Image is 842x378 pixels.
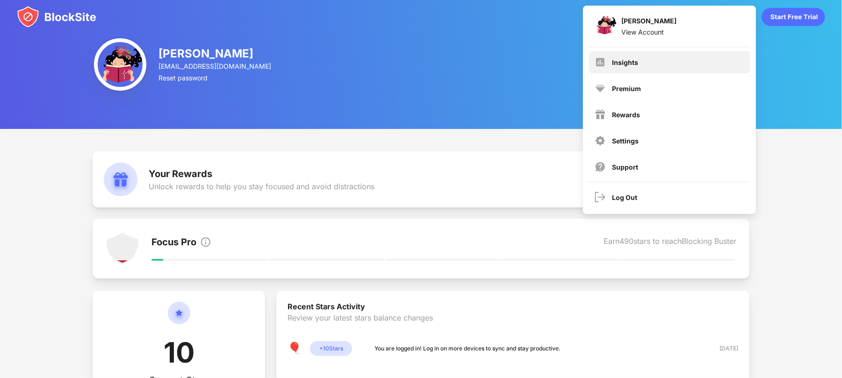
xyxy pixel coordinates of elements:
div: Premium [612,85,641,93]
div: Reset password [159,74,273,82]
div: Support [612,163,639,171]
div: [DATE] [705,344,738,353]
div: Focus Pro [151,236,196,250]
div: Earn 490 stars to reach Blocking Buster [604,236,736,250]
div: Rewards [612,111,640,119]
img: support.svg [595,161,606,172]
div: 🎈 [288,341,302,356]
div: [PERSON_NAME] [621,17,676,28]
div: Insights [612,58,639,66]
div: Recent Stars Activity [288,302,738,313]
div: You are logged in! Log in on more devices to sync and stay productive. [374,344,561,353]
img: menu-insights.svg [595,57,606,68]
div: animation [762,7,825,26]
img: logout.svg [595,192,606,203]
img: ACg8ocJXuZSRg60l1voWcyR5OOgr1QBYLvqy4zzQ9zHKfiqLqUSEH7WRsA=s96-c [94,38,146,91]
div: Settings [612,137,639,145]
img: menu-rewards.svg [595,109,606,120]
img: ACg8ocJXuZSRg60l1voWcyR5OOgr1QBYLvqy4zzQ9zHKfiqLqUSEH7WRsA=s96-c [594,14,617,36]
img: premium.svg [595,83,606,94]
img: blocksite-icon.svg [17,6,96,28]
div: [EMAIL_ADDRESS][DOMAIN_NAME] [159,62,273,70]
div: View Account [621,28,676,36]
img: menu-settings.svg [595,135,606,146]
div: 10 [164,335,194,375]
img: circle-star.svg [168,302,190,335]
div: Log Out [612,193,638,201]
div: Review your latest stars balance changes [288,313,738,341]
div: Unlock rewards to help you stay focused and avoid distractions [149,182,374,191]
div: Your Rewards [149,168,374,179]
div: + 10 Stars [310,341,352,356]
img: info.svg [200,236,211,248]
img: points-level-1.svg [106,232,139,265]
img: rewards.svg [104,163,137,196]
div: [PERSON_NAME] [159,47,273,60]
